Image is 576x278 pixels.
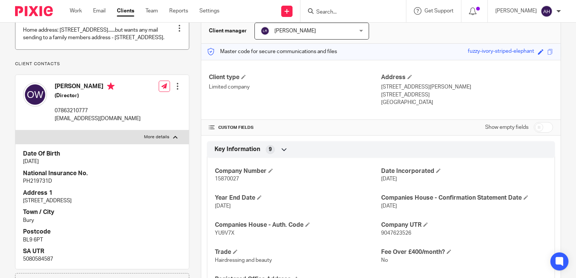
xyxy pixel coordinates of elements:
i: Primary [107,82,115,90]
h4: Date Incorporated [381,167,547,175]
h4: Companies House - Confirmation Statement Date [381,194,547,202]
p: [DATE] [23,158,181,165]
a: Clients [117,7,134,15]
h4: Fee Over £400/month? [381,248,547,256]
p: [STREET_ADDRESS] [381,91,553,99]
h3: Client manager [209,27,247,35]
span: No [381,258,388,263]
img: Pixie [15,6,53,16]
p: 07863210777 [55,107,141,115]
h4: Town / City [23,208,181,216]
a: Team [146,7,158,15]
p: Limited company [209,83,381,91]
h4: Address 1 [23,189,181,197]
p: [STREET_ADDRESS][PERSON_NAME] [381,83,553,91]
span: 9 [269,146,272,153]
span: Get Support [424,8,453,14]
h4: Companies House - Auth. Code [215,221,381,229]
p: Master code for secure communications and files [207,48,337,55]
h4: Year End Date [215,194,381,202]
p: PH219731D [23,177,181,185]
input: Search [316,9,383,16]
h4: Trade [215,248,381,256]
span: 15870027 [215,176,239,182]
h4: National Insurance No. [23,170,181,177]
h5: (Director) [55,92,141,99]
span: [DATE] [381,203,397,209]
span: YU9V7X [215,231,234,236]
span: 9047623526 [381,231,411,236]
p: BL9 6PT [23,236,181,244]
h4: [PERSON_NAME] [55,82,141,92]
span: [DATE] [381,176,397,182]
a: Work [70,7,82,15]
span: [PERSON_NAME] [274,28,316,34]
p: 5080584587 [23,255,181,263]
p: [GEOGRAPHIC_DATA] [381,99,553,106]
h4: Postcode [23,228,181,236]
p: Client contacts [15,61,189,67]
img: svg%3E [23,82,47,107]
h4: Date Of Birth [23,150,181,158]
h4: CUSTOM FIELDS [209,125,381,131]
h4: Company Number [215,167,381,175]
img: svg%3E [260,26,270,35]
p: More details [144,134,169,140]
div: fuzzy-ivory-striped-elephant [468,47,534,56]
h4: Client type [209,73,381,81]
a: Settings [199,7,219,15]
p: [EMAIL_ADDRESS][DOMAIN_NAME] [55,115,141,122]
p: Bury [23,217,181,224]
span: Hairdressing and beauty [215,258,272,263]
img: svg%3E [541,5,553,17]
span: [DATE] [215,203,231,209]
p: [PERSON_NAME] [495,7,537,15]
a: Reports [169,7,188,15]
h4: Address [381,73,553,81]
h4: Company UTR [381,221,547,229]
h4: SA UTR [23,247,181,255]
p: [STREET_ADDRESS] [23,197,181,205]
label: Show empty fields [485,124,529,131]
a: Email [93,7,106,15]
span: Key Information [214,145,260,153]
